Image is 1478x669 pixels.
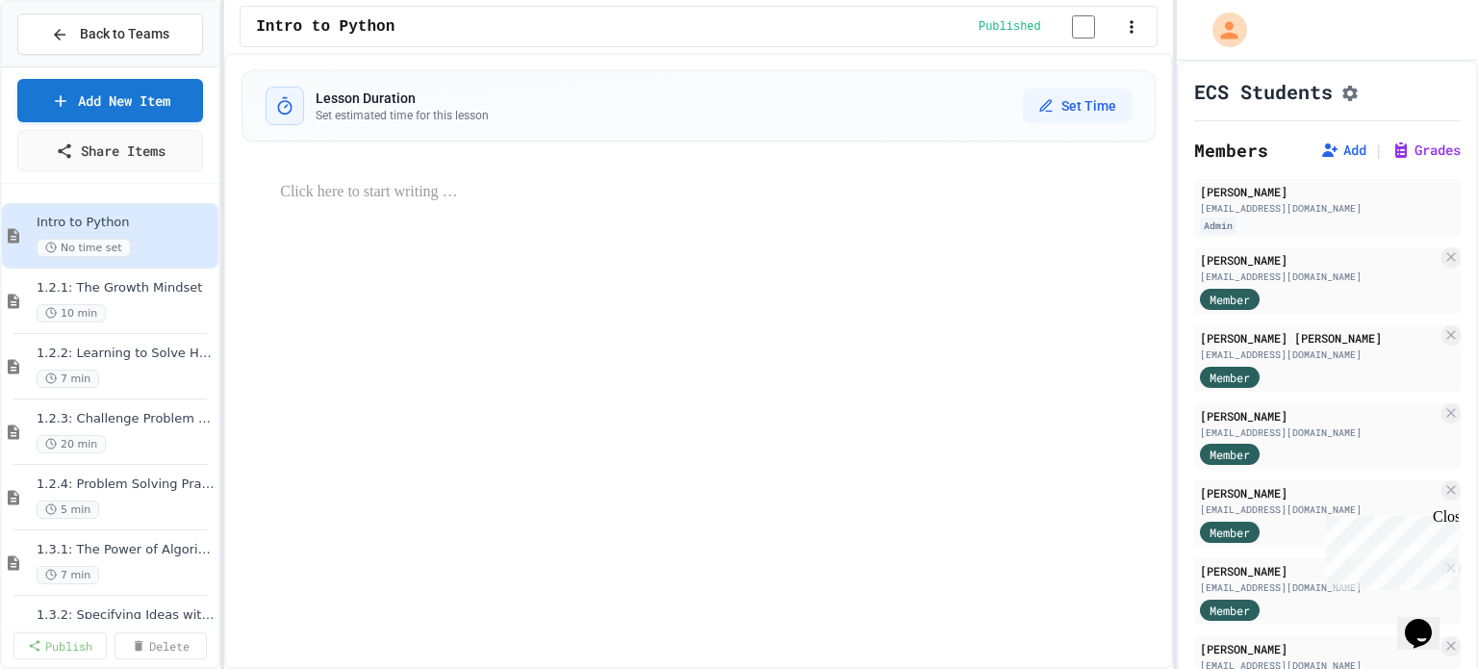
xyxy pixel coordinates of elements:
[316,108,489,123] p: Set estimated time for this lesson
[1023,89,1132,123] button: Set Time
[1200,270,1438,284] div: [EMAIL_ADDRESS][DOMAIN_NAME]
[1340,80,1360,103] button: Assignment Settings
[17,79,203,122] a: Add New Item
[1200,347,1438,362] div: [EMAIL_ADDRESS][DOMAIN_NAME]
[1200,580,1438,595] div: [EMAIL_ADDRESS][DOMAIN_NAME]
[17,130,203,171] a: Share Items
[979,14,1118,39] div: Content is published and visible to students
[37,239,131,257] span: No time set
[37,215,215,231] span: Intro to Python
[1200,251,1438,269] div: [PERSON_NAME]
[17,13,203,55] button: Back to Teams
[37,501,99,519] span: 5 min
[37,435,106,453] span: 20 min
[1200,484,1438,502] div: [PERSON_NAME]
[37,476,215,493] span: 1.2.4: Problem Solving Practice
[1210,369,1250,386] span: Member
[1374,139,1384,162] span: |
[37,280,215,296] span: 1.2.1: The Growth Mindset
[1200,201,1455,216] div: [EMAIL_ADDRESS][DOMAIN_NAME]
[979,19,1041,35] span: Published
[13,632,107,659] a: Publish
[1200,502,1438,517] div: [EMAIL_ADDRESS][DOMAIN_NAME]
[1200,562,1438,579] div: [PERSON_NAME]
[1397,592,1459,650] iframe: chat widget
[1194,78,1333,105] h1: ECS Students
[1210,524,1250,541] span: Member
[1192,8,1252,52] div: My Account
[37,607,215,624] span: 1.3.2: Specifying Ideas with Pseudocode
[1049,15,1118,39] input: publish toggle
[1200,329,1438,347] div: [PERSON_NAME] [PERSON_NAME]
[37,542,215,558] span: 1.3.1: The Power of Algorithms
[1200,218,1236,234] div: Admin
[1210,291,1250,308] span: Member
[80,24,169,44] span: Back to Teams
[37,370,99,388] span: 7 min
[1200,183,1455,200] div: [PERSON_NAME]
[37,346,215,362] span: 1.2.2: Learning to Solve Hard Problems
[37,411,215,427] span: 1.2.3: Challenge Problem - The Bridge
[1320,141,1366,160] button: Add
[1200,407,1438,425] div: [PERSON_NAME]
[1210,446,1250,463] span: Member
[1391,141,1461,160] button: Grades
[316,89,489,108] h3: Lesson Duration
[8,8,133,122] div: Chat with us now!Close
[1210,602,1250,619] span: Member
[37,566,99,584] span: 7 min
[1318,508,1459,590] iframe: chat widget
[1200,640,1438,657] div: [PERSON_NAME]
[1194,137,1268,164] h2: Members
[1200,425,1438,440] div: [EMAIL_ADDRESS][DOMAIN_NAME]
[37,304,106,322] span: 10 min
[256,15,395,39] span: Intro to Python
[115,632,208,659] a: Delete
